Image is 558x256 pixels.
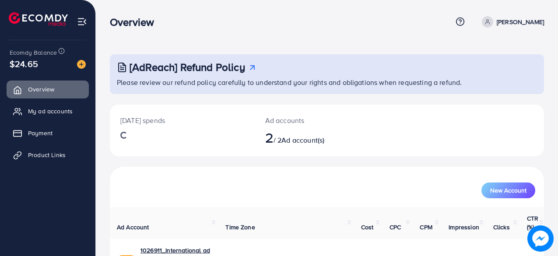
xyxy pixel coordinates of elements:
span: Time Zone [225,223,255,231]
span: 2 [265,127,274,147]
span: Overview [28,85,54,94]
span: CPM [420,223,432,231]
span: Cost [361,223,374,231]
span: Impression [449,223,479,231]
a: Product Links [7,146,89,164]
img: image [527,225,554,252]
a: [PERSON_NAME] [478,16,544,28]
a: Payment [7,124,89,142]
p: Please review our refund policy carefully to understand your rights and obligations when requesti... [117,77,539,88]
span: CTR (%) [527,214,538,231]
a: My ad accounts [7,102,89,120]
span: CPC [390,223,401,231]
span: My ad accounts [28,107,73,116]
span: Product Links [28,151,66,159]
span: Ad Account [117,223,149,231]
span: New Account [490,187,526,193]
p: Ad accounts [265,115,353,126]
button: New Account [481,182,535,198]
img: logo [9,12,68,26]
span: Payment [28,129,53,137]
h3: Overview [110,16,161,28]
p: [DATE] spends [120,115,244,126]
span: $24.65 [10,57,38,70]
h2: / 2 [265,129,353,146]
p: [PERSON_NAME] [497,17,544,27]
img: image [77,60,86,69]
span: Ecomdy Balance [10,48,57,57]
a: Overview [7,81,89,98]
span: Ad account(s) [281,135,324,145]
span: Clicks [493,223,510,231]
img: menu [77,17,87,27]
h3: [AdReach] Refund Policy [130,61,245,74]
